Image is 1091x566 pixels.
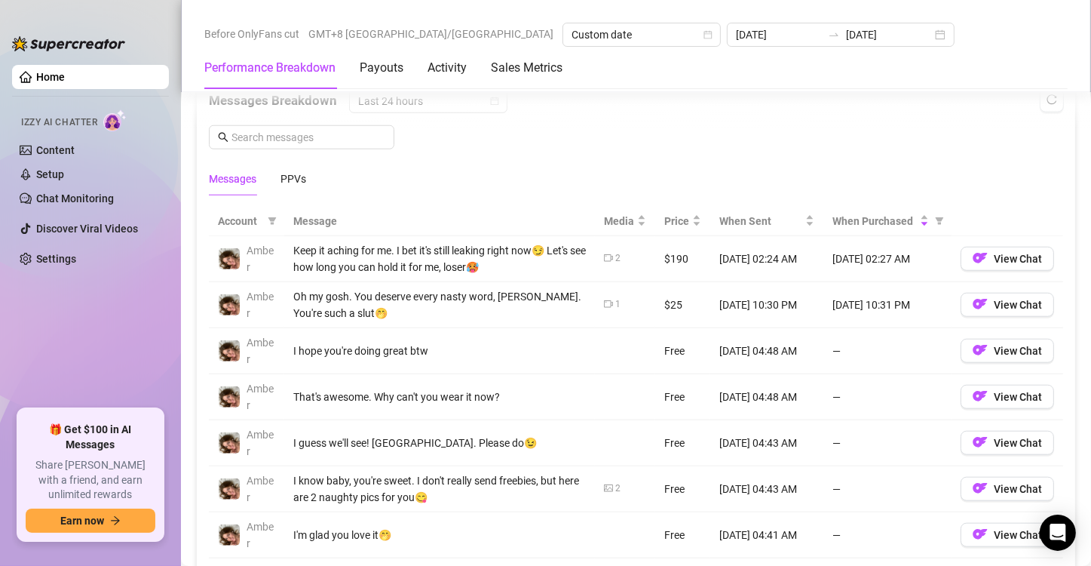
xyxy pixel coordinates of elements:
[219,524,240,546] img: Amber
[973,343,988,358] img: OF
[823,236,952,282] td: [DATE] 02:27 AM
[604,484,613,493] span: picture
[219,432,240,454] img: Amber
[293,527,586,543] div: I'm glad you love it🤭
[994,483,1042,495] span: View Chat
[247,429,274,457] span: Amber
[209,171,256,187] div: Messages
[36,253,76,265] a: Settings
[218,213,262,229] span: Account
[604,300,613,309] span: video-camera
[703,30,713,39] span: calendar
[268,217,277,226] span: filter
[360,59,403,77] div: Payouts
[655,328,710,374] td: Free
[26,423,155,452] span: 🎁 Get $100 in AI Messages
[247,383,274,411] span: Amber
[491,59,562,77] div: Sales Metrics
[36,71,65,83] a: Home
[231,129,385,146] input: Search messages
[846,26,932,43] input: End date
[615,481,621,496] div: 2
[36,144,75,156] a: Content
[490,97,499,106] span: calendar
[961,348,1054,360] a: OFView Chat
[994,299,1042,311] span: View Chat
[823,328,952,374] td: —
[935,217,944,226] span: filter
[961,293,1054,317] button: OFView Chat
[823,207,952,236] th: When Purchased
[358,90,498,112] span: Last 24 hours
[36,223,138,235] a: Discover Viral Videos
[823,512,952,558] td: —
[973,251,988,266] img: OF
[710,207,823,236] th: When Sent
[293,435,586,451] div: I guess we'll see! [GEOGRAPHIC_DATA]. Please do😉
[961,477,1054,501] button: OFView Chat
[204,23,299,45] span: Before OnlyFans cut
[293,472,586,506] div: I know baby, you're sweet. I don't really send freebies, but here are 2 naughty pics for you😋
[973,389,988,404] img: OF
[615,251,621,266] div: 2
[247,475,274,503] span: Amber
[36,168,64,180] a: Setup
[103,109,127,131] img: AI Chatter
[710,466,823,512] td: [DATE] 04:43 AM
[973,527,988,542] img: OF
[710,328,823,374] td: [DATE] 04:48 AM
[12,36,125,51] img: logo-BBDzfeDw.svg
[736,26,822,43] input: Start date
[604,254,613,263] span: video-camera
[219,294,240,315] img: Amber
[247,337,274,365] span: Amber
[615,297,621,312] div: 1
[655,512,710,558] td: Free
[655,207,710,236] th: Price
[655,236,710,282] td: $190
[961,431,1054,455] button: OFView Chat
[994,391,1042,403] span: View Chat
[1047,94,1057,105] span: reload
[1040,515,1076,551] div: Open Intercom Messenger
[961,440,1054,452] a: OFView Chat
[655,374,710,420] td: Free
[973,481,988,496] img: OF
[247,291,274,319] span: Amber
[110,515,121,526] span: arrow-right
[655,282,710,328] td: $25
[961,532,1054,544] a: OFView Chat
[961,256,1054,268] a: OFView Chat
[710,374,823,420] td: [DATE] 04:48 AM
[710,282,823,328] td: [DATE] 10:30 PM
[26,458,155,503] span: Share [PERSON_NAME] with a friend, and earn unlimited rewards
[832,213,917,229] span: When Purchased
[961,486,1054,498] a: OFView Chat
[961,394,1054,406] a: OFView Chat
[219,248,240,269] img: Amber
[21,115,97,130] span: Izzy AI Chatter
[284,207,595,236] th: Message
[710,420,823,466] td: [DATE] 04:43 AM
[994,529,1042,541] span: View Chat
[994,437,1042,449] span: View Chat
[973,297,988,312] img: OF
[280,171,306,187] div: PPVs
[719,213,802,229] span: When Sent
[823,374,952,420] td: —
[961,247,1054,271] button: OFView Chat
[247,245,274,273] span: Amber
[293,389,586,405] div: That's awesome. Why can't you wear it now?
[308,23,553,45] span: GMT+8 [GEOGRAPHIC_DATA]/[GEOGRAPHIC_DATA]
[219,340,240,361] img: Amber
[828,29,840,41] span: swap-right
[604,213,634,229] span: Media
[265,210,280,232] span: filter
[293,288,586,321] div: Oh my gosh. You deserve every nasty word, [PERSON_NAME]. You're such a slut🤭
[664,213,689,229] span: Price
[219,386,240,408] img: Amber
[204,59,336,77] div: Performance Breakdown
[961,339,1054,363] button: OFView Chat
[572,23,712,46] span: Custom date
[428,59,467,77] div: Activity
